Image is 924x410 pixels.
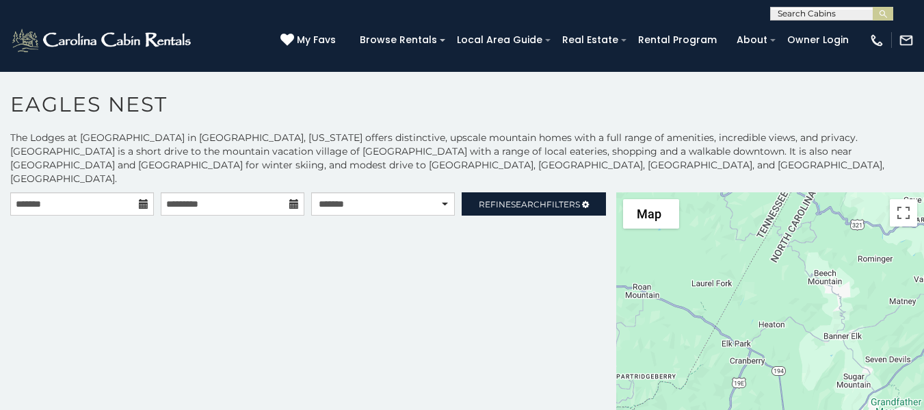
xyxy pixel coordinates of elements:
a: Browse Rentals [353,29,444,51]
span: My Favs [297,33,336,47]
a: Local Area Guide [450,29,549,51]
img: phone-regular-white.png [869,33,884,48]
img: White-1-2.png [10,27,195,54]
a: Owner Login [780,29,856,51]
span: Refine Filters [479,199,580,209]
a: About [730,29,774,51]
img: mail-regular-white.png [899,33,914,48]
a: Real Estate [555,29,625,51]
button: Toggle fullscreen view [890,199,917,227]
span: Search [511,199,546,209]
button: Change map style [623,199,679,229]
a: My Favs [280,33,339,48]
a: Rental Program [631,29,724,51]
a: RefineSearchFilters [462,192,605,216]
span: Map [637,207,661,221]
